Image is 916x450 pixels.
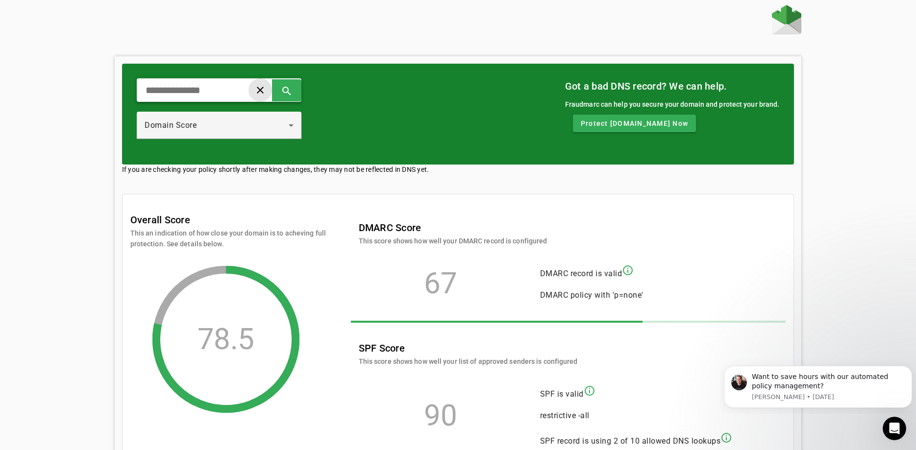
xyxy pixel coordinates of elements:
[540,436,721,446] span: SPF record is using 2 of 10 allowed DNS lookups
[359,411,522,421] div: 90
[581,118,688,128] span: Protect [DOMAIN_NAME] Now
[359,220,547,236] mat-card-title: DMARC Score
[359,340,578,356] mat-card-title: SPF Score
[720,357,916,414] iframe: Intercom notifications message
[565,99,780,110] div: Fraudmarc can help you secure your domain and protect your brand.
[720,432,732,444] mat-icon: info_outline
[772,5,801,37] a: Home
[145,120,197,130] span: Domain Score
[130,228,326,249] mat-card-subtitle: This an indication of how close your domain is to acheving full protection. See details below.
[540,389,584,399] span: SPF is valid
[359,356,578,367] mat-card-subtitle: This score shows how well your list of approved senders is configured
[622,264,634,276] mat-icon: info_outline
[130,212,190,228] mat-card-title: Overall Score
[883,417,906,440] iframe: Intercom live chat
[772,5,801,34] img: Fraudmarc Logo
[540,411,590,420] span: restrictive -all
[565,78,780,94] mat-card-title: Got a bad DNS record? We can help.
[573,115,696,132] button: Protect [DOMAIN_NAME] Now
[198,334,254,344] div: 78.5
[122,165,794,174] div: If you are checking your policy shortly after making changes, they may not be reflected in DNS yet.
[584,385,595,397] mat-icon: info_outline
[540,269,622,278] span: DMARC record is valid
[540,290,644,300] span: DMARC policy with 'p=none'
[359,279,522,288] div: 67
[359,236,547,246] mat-card-subtitle: This score shows how well your DMARC record is configured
